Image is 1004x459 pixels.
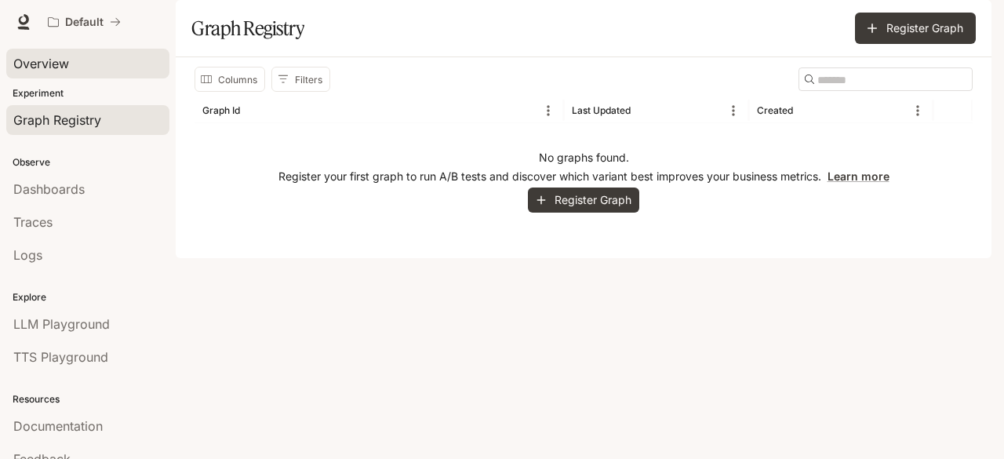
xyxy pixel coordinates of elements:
button: Menu [722,99,745,122]
button: Sort [632,99,656,122]
button: Show filters [271,67,330,92]
h1: Graph Registry [191,13,304,44]
div: Last Updated [572,104,631,116]
div: Search [798,67,973,91]
div: Graph Id [202,104,240,116]
button: All workspaces [41,6,128,38]
button: Menu [537,99,560,122]
button: Menu [906,99,929,122]
button: Register Graph [855,13,976,44]
p: Default [65,16,104,29]
div: Created [757,104,793,116]
button: Sort [242,99,265,122]
p: Register your first graph to run A/B tests and discover which variant best improves your business... [278,169,889,184]
button: Register Graph [528,188,639,213]
a: Learn more [828,169,889,183]
button: Sort [795,99,818,122]
p: No graphs found. [539,150,629,166]
button: Select columns [195,67,265,92]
